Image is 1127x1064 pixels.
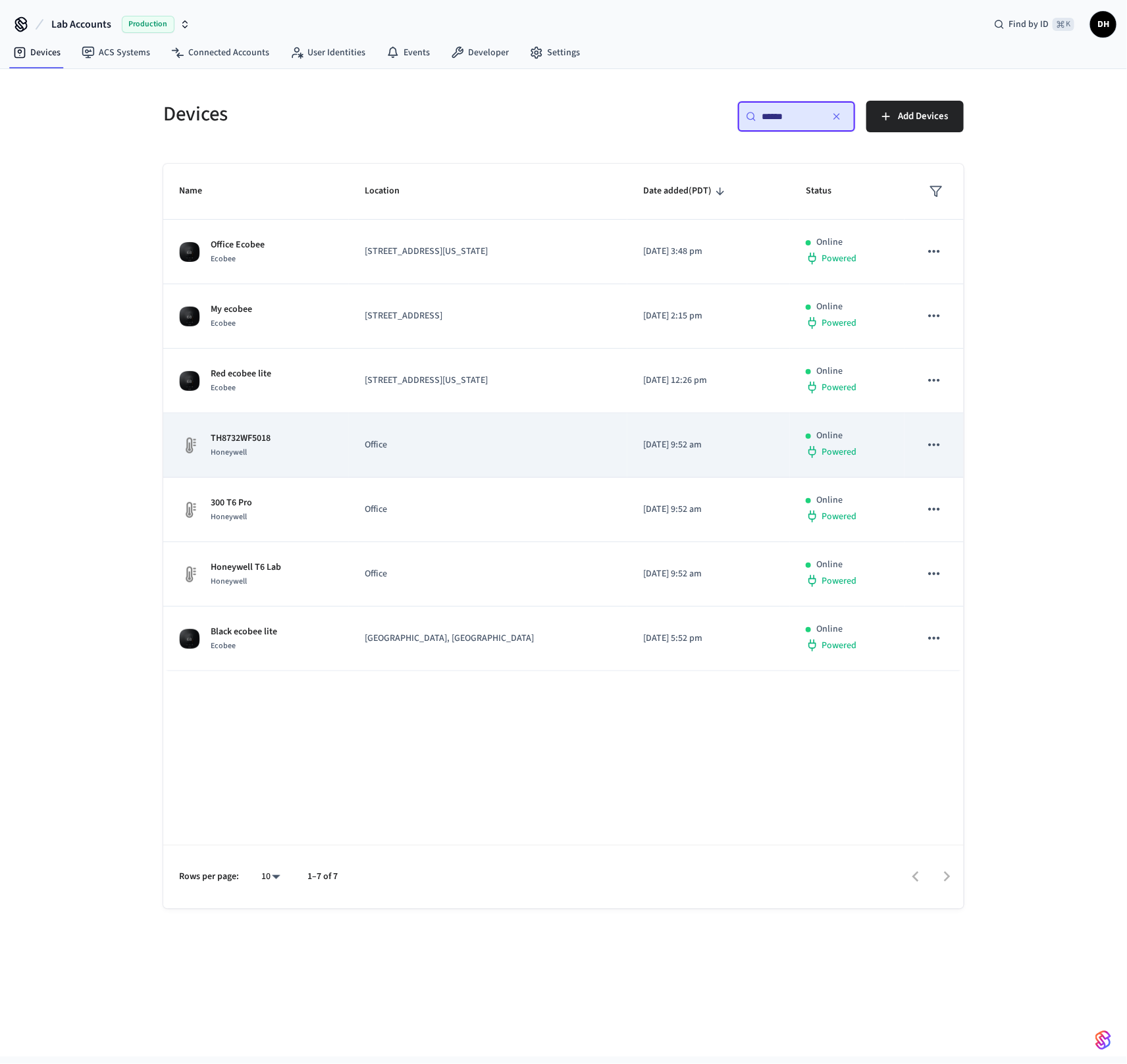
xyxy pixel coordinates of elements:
[211,447,247,458] span: Honeywell
[1095,1030,1111,1051] img: SeamLogoGradient.69752ec5.svg
[1091,13,1115,36] span: DH
[179,564,200,585] img: thermostat_fallback
[211,382,236,393] span: Ecobee
[816,365,843,378] p: Online
[179,870,239,884] p: Rows per page:
[898,108,948,125] span: Add Devices
[1009,18,1049,31] span: Find by ID
[365,181,417,201] span: Location
[983,13,1085,36] div: Find by ID⌘ K
[822,510,856,523] span: Powered
[822,574,856,588] span: Powered
[365,438,612,452] p: Office
[365,567,612,581] p: Office
[816,429,843,443] p: Online
[822,381,856,394] span: Powered
[179,241,200,263] img: ecobee_lite_3
[376,41,440,64] a: Events
[179,435,200,456] img: thermostat_fallback
[179,370,200,392] img: ecobee_lite_3
[163,164,964,671] table: sticky table
[816,622,843,636] p: Online
[822,317,856,330] span: Powered
[643,374,774,388] p: [DATE] 12:26 pm
[211,253,236,265] span: Ecobee
[643,309,774,323] p: [DATE] 2:15 pm
[816,236,843,249] p: Online
[122,16,174,33] span: Production
[211,511,247,522] span: Honeywell
[1053,18,1074,31] span: ⌘ K
[3,41,71,64] a: Devices
[365,245,612,259] p: [STREET_ADDRESS][US_STATE]
[163,101,556,128] h5: Devices
[307,870,338,884] p: 1–7 of 7
[161,41,280,64] a: Connected Accounts
[211,367,271,381] p: Red ecobee lite
[816,494,843,507] p: Online
[211,303,252,317] p: My ecobee
[440,41,519,64] a: Developer
[211,432,271,445] p: TH8732WF5018
[1090,11,1116,38] button: DH
[365,309,612,323] p: [STREET_ADDRESS]
[179,628,200,649] img: ecobee_lite_3
[211,640,236,651] span: Ecobee
[255,867,286,886] div: 10
[816,558,843,572] p: Online
[211,625,277,639] p: Black ecobee lite
[179,306,200,327] img: ecobee_lite_3
[643,181,729,201] span: Date added(PDT)
[643,438,774,452] p: [DATE] 9:52 am
[643,632,774,646] p: [DATE] 5:52 pm
[643,503,774,517] p: [DATE] 9:52 am
[806,181,849,201] span: Status
[822,445,856,459] span: Powered
[365,632,612,646] p: [GEOGRAPHIC_DATA], [GEOGRAPHIC_DATA]
[822,252,856,265] span: Powered
[643,567,774,581] p: [DATE] 9:52 am
[211,318,236,329] span: Ecobee
[643,245,774,259] p: [DATE] 3:48 pm
[280,41,376,64] a: User Identities
[866,101,964,132] button: Add Devices
[179,181,219,201] span: Name
[51,16,111,32] span: Lab Accounts
[365,374,612,388] p: [STREET_ADDRESS][US_STATE]
[519,41,590,64] a: Settings
[822,639,856,652] span: Powered
[179,499,200,520] img: thermostat_fallback
[211,561,281,574] p: Honeywell T6 Lab
[71,41,161,64] a: ACS Systems
[211,238,265,252] p: Office Ecobee
[365,503,612,517] p: Office
[211,576,247,587] span: Honeywell
[816,300,843,314] p: Online
[211,496,252,510] p: 300 T6 Pro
